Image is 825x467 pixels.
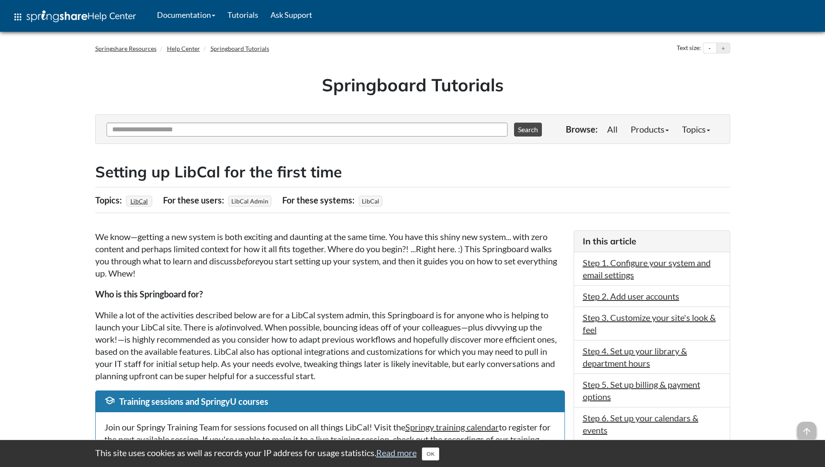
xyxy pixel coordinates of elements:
[583,257,711,280] a: Step 1. Configure your system and email settings
[7,4,142,30] a: apps Help Center
[583,346,687,368] a: Step 4. Set up your library & department hours
[514,123,542,137] button: Search
[583,235,721,247] h3: In this article
[601,120,624,138] a: All
[624,120,675,138] a: Products
[27,10,87,22] img: Springshare
[151,4,221,26] a: Documentation
[264,4,318,26] a: Ask Support
[221,4,264,26] a: Tutorials
[797,422,816,441] span: arrow_upward
[717,43,730,53] button: Increase text size
[95,309,565,382] p: While a lot of the activities described below are for a LibCal system admin, this Springboard is ...
[703,43,716,53] button: Decrease text size
[104,395,115,406] span: school
[87,447,739,460] div: This site uses cookies as well as records your IP address for usage statistics.
[583,291,679,301] a: Step 2. Add user accounts
[167,45,200,52] a: Help Center
[119,396,268,407] span: Training sessions and SpringyU courses
[95,192,124,208] div: Topics:
[583,413,698,435] a: Step 6. Set up your calendars & events
[405,422,499,432] a: Springy training calendar
[797,423,816,433] a: arrow_upward
[566,123,598,135] p: Browse:
[210,45,269,52] a: Springboard Tutorials
[376,447,417,458] a: Read more
[237,256,259,266] em: before
[282,192,357,208] div: For these systems:
[359,196,382,207] span: LibCal
[102,73,724,97] h1: Springboard Tutorials
[129,195,149,207] a: LibCal
[228,196,271,207] span: LibCal Admin
[95,289,203,299] strong: Who is this Springboard for?
[220,322,229,332] em: lot
[583,379,700,402] a: Step 5. Set up billing & payment options
[675,43,703,54] div: Text size:
[87,10,136,21] span: Help Center
[95,230,565,279] p: We know—getting a new system is both exciting and daunting at the same time. You have this shiny ...
[422,447,439,460] button: Close
[95,45,157,52] a: Springshare Resources
[95,161,730,183] h2: Setting up LibCal for the first time
[583,312,716,335] a: Step 3. Customize your site's look & feel
[13,12,23,22] span: apps
[163,192,226,208] div: For these users:
[675,120,717,138] a: Topics
[104,421,556,457] p: Join our Springy Training Team for sessions focused on all things LibCal! Visit the to register f...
